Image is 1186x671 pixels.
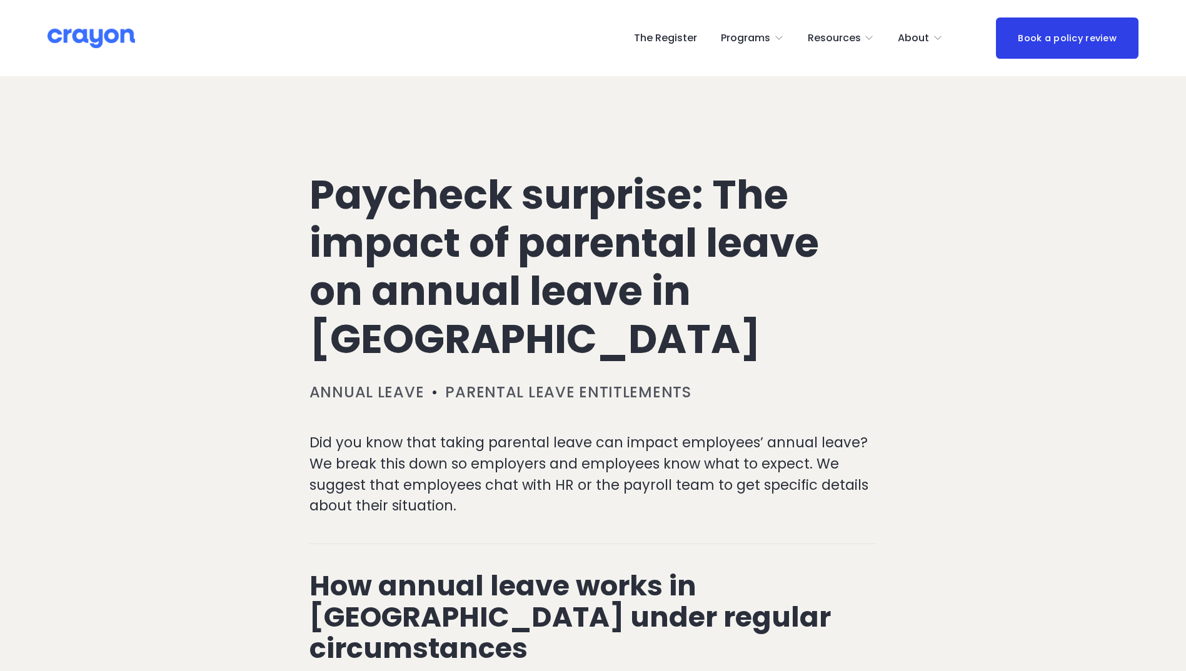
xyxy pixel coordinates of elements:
[721,29,770,47] span: Programs
[808,28,875,48] a: folder dropdown
[48,27,135,49] img: Crayon
[445,382,691,402] a: Parental leave entitlements
[309,570,877,664] h2: How annual leave works in [GEOGRAPHIC_DATA] under regular circumstances
[721,28,784,48] a: folder dropdown
[898,29,929,47] span: About
[634,28,697,48] a: The Register
[309,382,425,402] a: Annual leave
[996,17,1138,58] a: Book a policy review
[309,432,877,516] p: Did you know that taking parental leave can impact employees’ annual leave? We break this down so...
[309,171,877,363] h1: Paycheck surprise: The impact of parental leave on annual leave in [GEOGRAPHIC_DATA]
[898,28,943,48] a: folder dropdown
[808,29,861,47] span: Resources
